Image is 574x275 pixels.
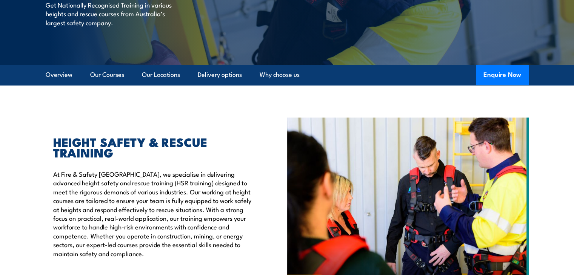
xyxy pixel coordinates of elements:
button: Enquire Now [476,65,529,85]
p: Get Nationally Recognised Training in various heights and rescue courses from Australia’s largest... [46,0,183,27]
a: Overview [46,65,72,85]
a: Our Courses [90,65,124,85]
a: Our Locations [142,65,180,85]
h2: HEIGHT SAFETY & RESCUE TRAINING [53,136,252,157]
p: At Fire & Safety [GEOGRAPHIC_DATA], we specialise in delivering advanced height safety and rescue... [53,170,252,258]
a: Why choose us [260,65,300,85]
a: Delivery options [198,65,242,85]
